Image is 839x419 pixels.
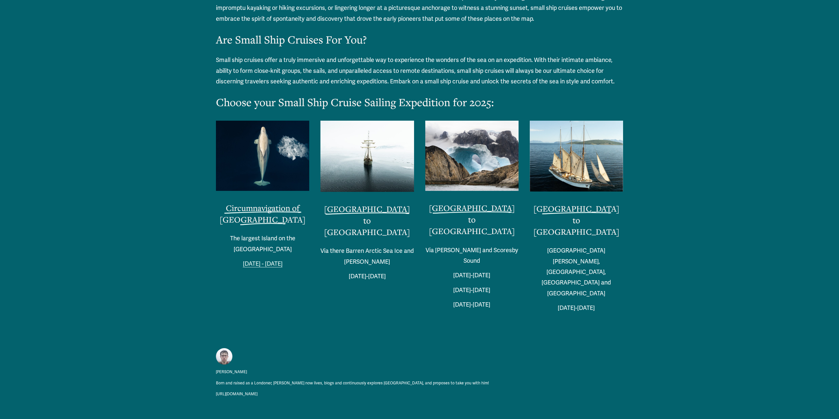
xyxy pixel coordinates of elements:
[216,233,309,254] p: The largest Island on the [GEOGRAPHIC_DATA]
[533,203,619,237] a: [GEOGRAPHIC_DATA] to [GEOGRAPHIC_DATA]
[320,246,414,267] p: Via there Barren Arctic Sea Ice and [PERSON_NAME]
[216,369,247,376] span: [PERSON_NAME]
[429,202,515,236] a: [GEOGRAPHIC_DATA] to [GEOGRAPHIC_DATA]
[320,271,414,282] p: [DATE]-[DATE]
[425,245,519,266] p: Via [PERSON_NAME] and Scoresby Sound
[216,95,623,109] h2: Choose your Small Ship Cruise Sailing Expedition for 2025:
[243,260,283,267] a: [DATE] - [DATE]
[216,380,489,387] p: Born and raised as a Londoner, [PERSON_NAME] now lives, blogs and continuously explores [GEOGRAPH...
[220,202,306,225] a: Circumnavigation of [GEOGRAPHIC_DATA]
[216,391,257,398] a: [URL][DOMAIN_NAME]
[216,55,623,87] p: Small ship cruises offer a truly immersive and unforgettable way to experience the wonders of the...
[425,285,519,295] p: [DATE]-[DATE]
[530,245,623,299] p: [GEOGRAPHIC_DATA][PERSON_NAME], [GEOGRAPHIC_DATA], [GEOGRAPHIC_DATA] and [GEOGRAPHIC_DATA]
[216,344,247,376] a: [PERSON_NAME]
[324,203,410,237] a: [GEOGRAPHIC_DATA] to [GEOGRAPHIC_DATA]
[216,32,623,47] h2: Are Small Ship Cruises For You?
[425,299,519,310] p: [DATE]-[DATE]
[425,270,519,281] p: [DATE]-[DATE]
[530,303,623,313] p: [DATE]-[DATE]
